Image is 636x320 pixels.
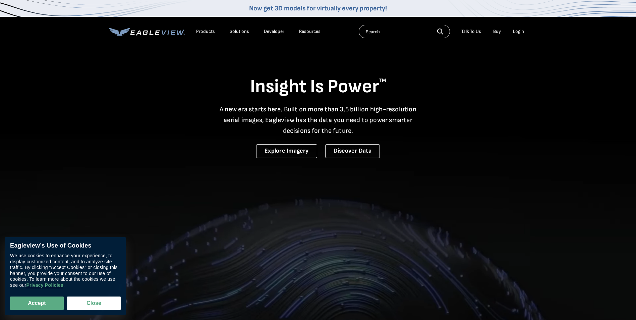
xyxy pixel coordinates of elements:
a: Buy [493,29,501,35]
p: A new era starts here. Built on more than 3.5 billion high-resolution aerial images, Eagleview ha... [216,104,421,136]
a: Now get 3D models for virtually every property! [249,4,387,12]
div: Talk To Us [461,29,481,35]
div: Products [196,29,215,35]
input: Search [359,25,450,38]
a: Explore Imagery [256,144,317,158]
a: Privacy Policies [26,282,63,288]
div: We use cookies to enhance your experience, to display customized content, and to analyze site tra... [10,253,121,288]
div: Eagleview’s Use of Cookies [10,242,121,250]
h1: Insight Is Power [109,75,527,99]
a: Developer [264,29,284,35]
button: Close [67,297,121,310]
div: Solutions [230,29,249,35]
sup: TM [379,77,386,84]
div: Login [513,29,524,35]
div: Resources [299,29,321,35]
button: Accept [10,297,64,310]
a: Discover Data [325,144,380,158]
